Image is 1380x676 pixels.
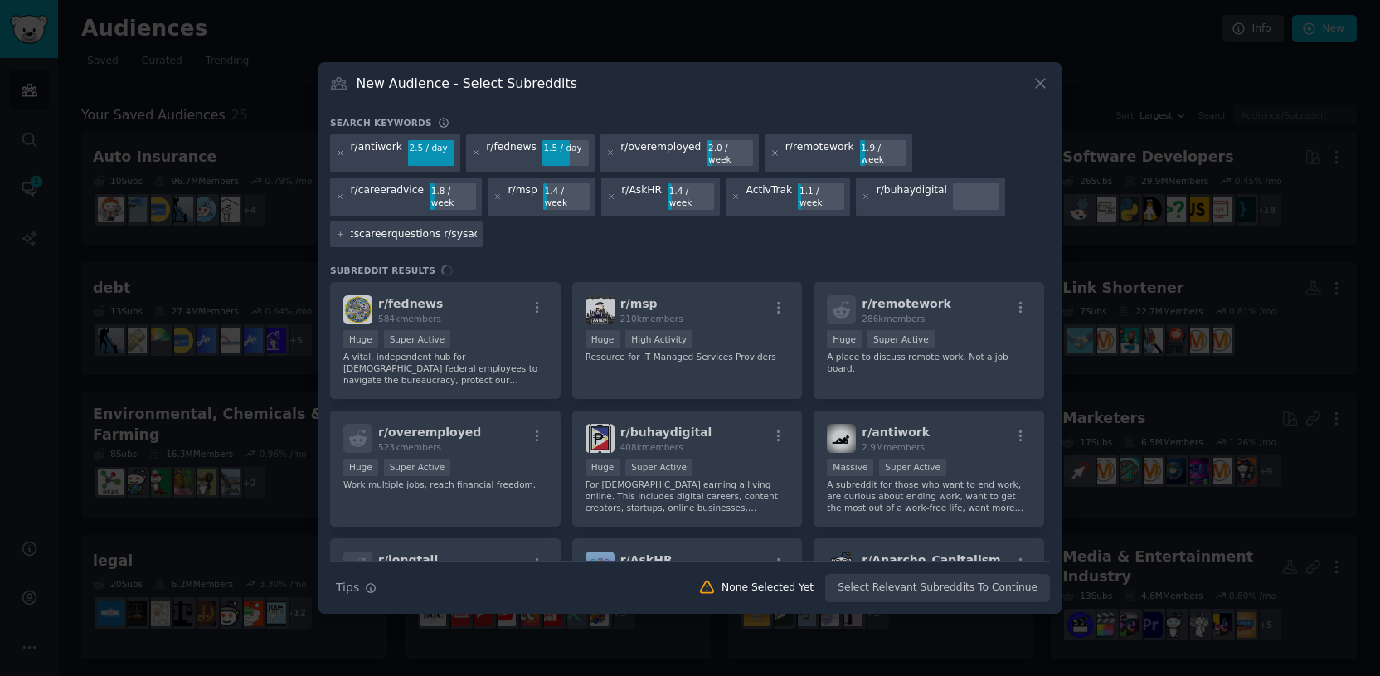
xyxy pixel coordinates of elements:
div: r/fednews [486,140,537,167]
button: Tips [330,573,382,602]
div: ActivTrak [746,183,793,210]
div: 1.8 / week [430,183,476,210]
div: r/careeradvice [351,183,425,210]
h3: New Audience - Select Subreddits [357,75,577,92]
div: 1.4 / week [543,183,590,210]
div: 1.9 / week [860,140,906,167]
div: r/buhaydigital [877,183,947,210]
h3: Search keywords [330,117,432,129]
div: r/remotework [785,140,854,167]
input: New Keyword [351,227,477,242]
span: Subreddit Results [330,265,435,276]
div: r/AskHR [621,183,662,210]
div: None Selected Yet [722,581,814,596]
div: 2.0 / week [707,140,753,167]
div: r/antiwork [351,140,402,167]
div: r/msp [508,183,537,210]
div: 1.5 / day [542,140,589,155]
div: 2.5 / day [408,140,454,155]
div: 1.4 / week [668,183,714,210]
div: 1.1 / week [798,183,844,210]
div: r/overemployed [620,140,701,167]
span: Tips [336,579,359,596]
